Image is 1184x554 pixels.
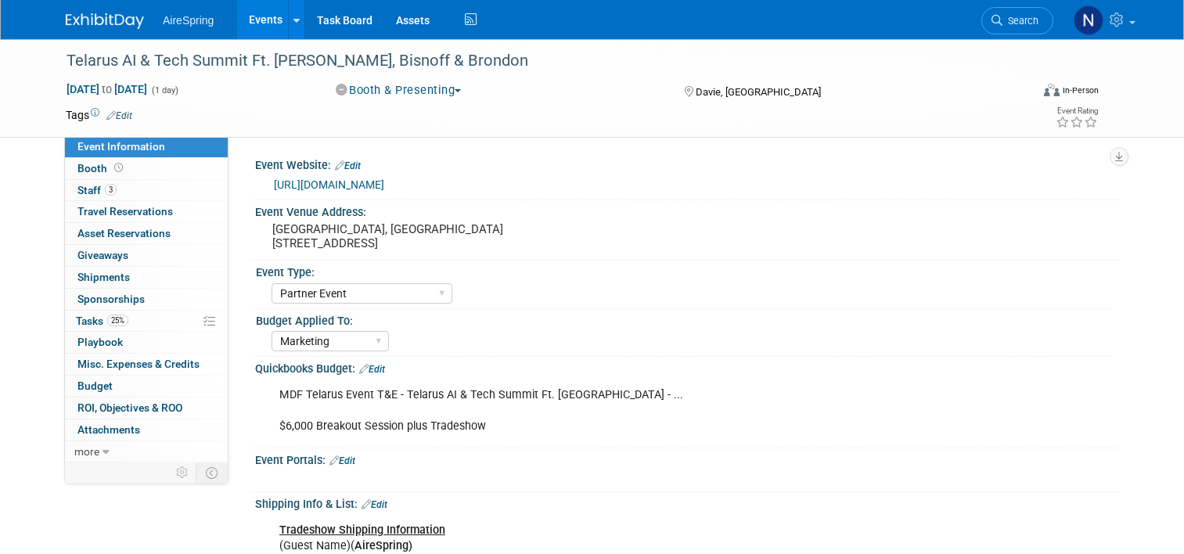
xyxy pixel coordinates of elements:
[255,492,1118,513] div: Shipping Info & List:
[196,462,229,483] td: Toggle Event Tabs
[77,423,140,436] span: Attachments
[65,398,228,419] a: ROI, Objectives & ROO
[65,158,228,179] a: Booth
[77,249,128,261] span: Giveaways
[65,354,228,375] a: Misc. Expenses & Credits
[65,223,228,244] a: Asset Reservations
[169,462,196,483] td: Personalize Event Tab Strip
[362,499,387,510] a: Edit
[77,380,113,392] span: Budget
[76,315,128,327] span: Tasks
[256,309,1111,329] div: Budget Applied To:
[77,205,173,218] span: Travel Reservations
[274,178,384,191] a: [URL][DOMAIN_NAME]
[255,357,1118,377] div: Quickbooks Budget:
[1074,5,1103,35] img: Natalie Pyron
[1056,107,1098,115] div: Event Rating
[329,455,355,466] a: Edit
[1062,85,1099,96] div: In-Person
[77,293,145,305] span: Sponsorships
[330,82,468,99] button: Booth & Presenting
[279,523,445,537] u: Tradeshow Shipping Information
[354,539,412,552] b: AireSpring)
[359,364,385,375] a: Edit
[99,83,114,95] span: to
[77,401,182,414] span: ROI, Objectives & ROO
[77,162,126,174] span: Booth
[77,227,171,239] span: Asset Reservations
[65,332,228,353] a: Playbook
[65,267,228,288] a: Shipments
[1002,15,1038,27] span: Search
[256,261,1111,280] div: Event Type:
[77,271,130,283] span: Shipments
[65,245,228,266] a: Giveaways
[268,380,951,442] div: MDF Telarus Event T&E - Telarus AI & Tech Summit Ft. [GEOGRAPHIC_DATA] - ... $6,000 Breakout Sess...
[65,289,228,310] a: Sponsorships
[65,441,228,462] a: more
[74,445,99,458] span: more
[255,448,1118,469] div: Event Portals:
[946,81,1099,105] div: Event Format
[255,153,1118,174] div: Event Website:
[66,13,144,29] img: ExhibitDay
[77,184,117,196] span: Staff
[65,376,228,397] a: Budget
[66,107,132,123] td: Tags
[77,140,165,153] span: Event Information
[335,160,361,171] a: Edit
[696,86,821,98] span: Davie, [GEOGRAPHIC_DATA]
[66,82,148,96] span: [DATE] [DATE]
[107,315,128,326] span: 25%
[65,419,228,441] a: Attachments
[61,47,1011,75] div: Telarus AI & Tech Summit Ft. [PERSON_NAME], Bisnoff & Brondon
[150,85,178,95] span: (1 day)
[111,162,126,174] span: Booth not reserved yet
[77,336,123,348] span: Playbook
[65,180,228,201] a: Staff3
[163,14,214,27] span: AireSpring
[105,184,117,196] span: 3
[65,201,228,222] a: Travel Reservations
[272,222,598,250] pre: [GEOGRAPHIC_DATA], [GEOGRAPHIC_DATA] [STREET_ADDRESS]
[65,136,228,157] a: Event Information
[981,7,1053,34] a: Search
[77,358,200,370] span: Misc. Expenses & Credits
[1044,84,1060,96] img: Format-Inperson.png
[255,200,1118,220] div: Event Venue Address:
[65,311,228,332] a: Tasks25%
[106,110,132,121] a: Edit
